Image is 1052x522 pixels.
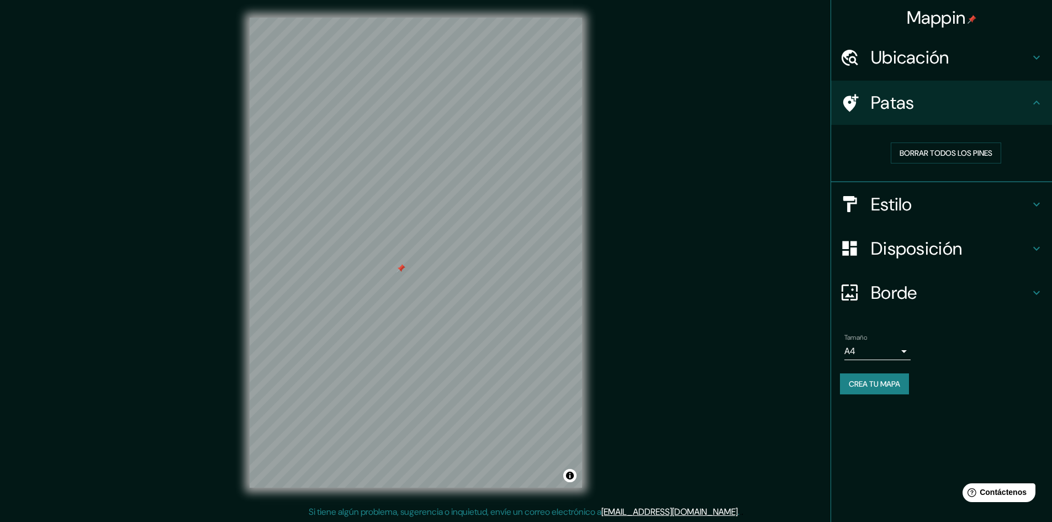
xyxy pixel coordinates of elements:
font: Crea tu mapa [849,379,900,389]
button: Borrar todos los pines [891,143,1001,164]
font: . [739,505,741,518]
font: A4 [844,345,855,357]
img: pin-icon.png [968,15,976,24]
font: Borrar todos los pines [900,148,992,158]
div: Patas [831,81,1052,125]
div: Borde [831,271,1052,315]
font: Disposición [871,237,962,260]
a: [EMAIL_ADDRESS][DOMAIN_NAME] [601,506,738,518]
iframe: Lanzador de widgets de ayuda [954,479,1040,510]
div: A4 [844,342,911,360]
font: . [741,505,743,518]
canvas: Mapa [250,18,582,488]
font: . [738,506,739,518]
button: Activar o desactivar atribución [563,469,577,482]
font: Estilo [871,193,912,216]
font: Tamaño [844,333,867,342]
div: Ubicación [831,35,1052,80]
button: Crea tu mapa [840,373,909,394]
font: Borde [871,281,917,304]
font: Mappin [907,6,966,29]
font: Patas [871,91,914,114]
div: Estilo [831,182,1052,226]
font: Ubicación [871,46,949,69]
div: Disposición [831,226,1052,271]
font: Si tiene algún problema, sugerencia o inquietud, envíe un correo electrónico a [309,506,601,518]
